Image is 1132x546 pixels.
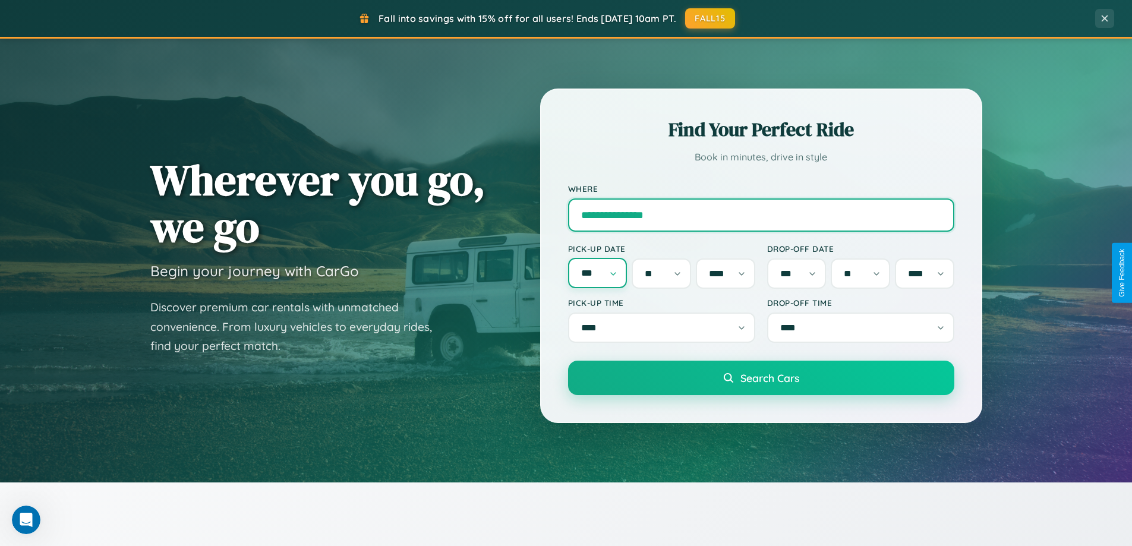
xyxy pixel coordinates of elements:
[150,262,359,280] h3: Begin your journey with CarGo
[1118,249,1126,297] div: Give Feedback
[767,298,954,308] label: Drop-off Time
[568,184,954,194] label: Where
[568,361,954,395] button: Search Cars
[568,298,755,308] label: Pick-up Time
[568,149,954,166] p: Book in minutes, drive in style
[568,244,755,254] label: Pick-up Date
[150,156,485,250] h1: Wherever you go, we go
[379,12,676,24] span: Fall into savings with 15% off for all users! Ends [DATE] 10am PT.
[568,116,954,143] h2: Find Your Perfect Ride
[740,371,799,384] span: Search Cars
[150,298,447,356] p: Discover premium car rentals with unmatched convenience. From luxury vehicles to everyday rides, ...
[767,244,954,254] label: Drop-off Date
[685,8,735,29] button: FALL15
[12,506,40,534] iframe: Intercom live chat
